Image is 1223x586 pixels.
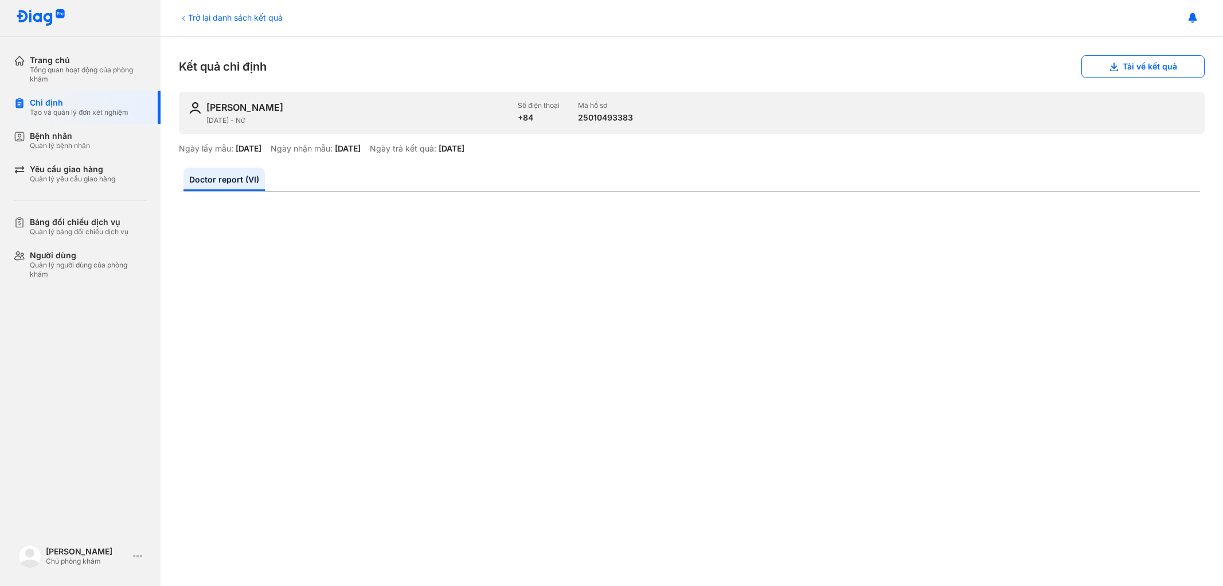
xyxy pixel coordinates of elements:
div: Bảng đối chiếu dịch vụ [30,217,128,227]
div: Kết quả chỉ định [179,55,1205,78]
div: Quản lý bảng đối chiếu dịch vụ [30,227,128,236]
div: Trở lại danh sách kết quả [179,11,283,24]
div: Tổng quan hoạt động của phòng khám [30,65,147,84]
div: Quản lý yêu cầu giao hàng [30,174,115,184]
div: [DATE] [236,143,261,154]
div: Chủ phòng khám [46,557,128,566]
a: Doctor report (VI) [183,168,265,191]
div: Ngày trả kết quả: [370,143,436,154]
img: user-icon [188,101,202,115]
div: Số điện thoại [518,101,560,110]
div: [PERSON_NAME] [46,546,128,557]
div: Ngày nhận mẫu: [271,143,333,154]
div: Người dùng [30,250,147,261]
div: Yêu cầu giao hàng [30,164,115,174]
div: Quản lý bệnh nhân [30,141,90,150]
div: [DATE] [335,143,361,154]
div: +84 [518,112,560,123]
div: Quản lý người dùng của phòng khám [30,261,147,279]
div: Chỉ định [30,98,128,108]
div: [DATE] [439,143,464,154]
button: Tải về kết quả [1081,55,1205,78]
div: Ngày lấy mẫu: [179,143,233,154]
img: logo [18,545,41,568]
img: logo [16,9,65,27]
div: Bệnh nhân [30,131,90,141]
div: [PERSON_NAME] [206,101,283,114]
div: Tạo và quản lý đơn xét nghiệm [30,108,128,117]
div: Mã hồ sơ [578,101,633,110]
div: [DATE] - Nữ [206,116,509,125]
div: 25010493383 [578,112,633,123]
div: Trang chủ [30,55,147,65]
